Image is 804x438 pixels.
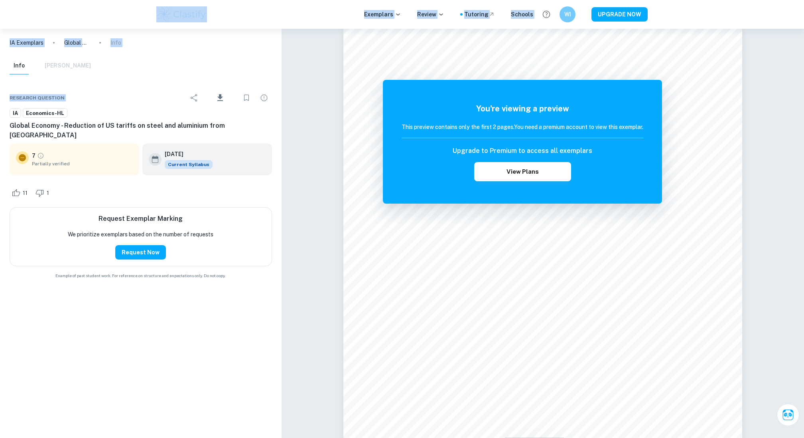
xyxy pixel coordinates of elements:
span: Research question [10,94,65,101]
div: Download [204,87,237,108]
p: Global Economy - Reduction of US tariffs on steel and aluminium from [GEOGRAPHIC_DATA] [64,38,90,47]
button: WI [560,6,575,22]
span: 11 [18,189,32,197]
a: Grade partially verified [37,152,44,159]
div: Bookmark [238,90,254,106]
div: Report issue [256,90,272,106]
a: Tutoring [464,10,495,19]
a: Schools [511,10,533,19]
h5: You're viewing a preview [402,103,643,115]
div: Dislike [33,186,53,199]
div: This exemplar is based on the current syllabus. Feel free to refer to it for inspiration/ideas wh... [165,160,213,169]
h6: WI [563,10,572,19]
h6: Global Economy - Reduction of US tariffs on steel and aluminium from [GEOGRAPHIC_DATA] [10,121,272,140]
p: Review [417,10,444,19]
img: Clastify logo [156,6,207,22]
button: Info [10,57,29,75]
h6: Request Exemplar Marking [99,214,183,224]
p: Info [110,38,121,47]
p: 7 [32,151,35,160]
h6: This preview contains only the first 2 pages. You need a premium account to view this exemplar. [402,123,643,131]
span: Current Syllabus [165,160,213,169]
span: Economics-HL [23,109,67,117]
div: Like [10,186,32,199]
h6: [DATE] [165,150,206,159]
a: IA [10,108,21,118]
div: Share [186,90,202,106]
button: Request Now [115,245,166,260]
p: Exemplars [364,10,401,19]
button: UPGRADE NOW [591,7,648,22]
button: View Plans [474,162,571,181]
span: IA [10,109,21,117]
span: Partially verified [32,160,133,167]
a: Economics-HL [23,108,67,118]
span: 1 [42,189,53,197]
span: Example of past student work. For reference on structure and expectations only. Do not copy. [10,273,272,279]
p: We prioritize exemplars based on the number of requests [68,230,213,239]
h6: Upgrade to Premium to access all exemplars [453,146,592,156]
a: IA Exemplars [10,38,43,47]
button: Help and Feedback [540,8,553,21]
button: Ask Clai [777,404,799,426]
